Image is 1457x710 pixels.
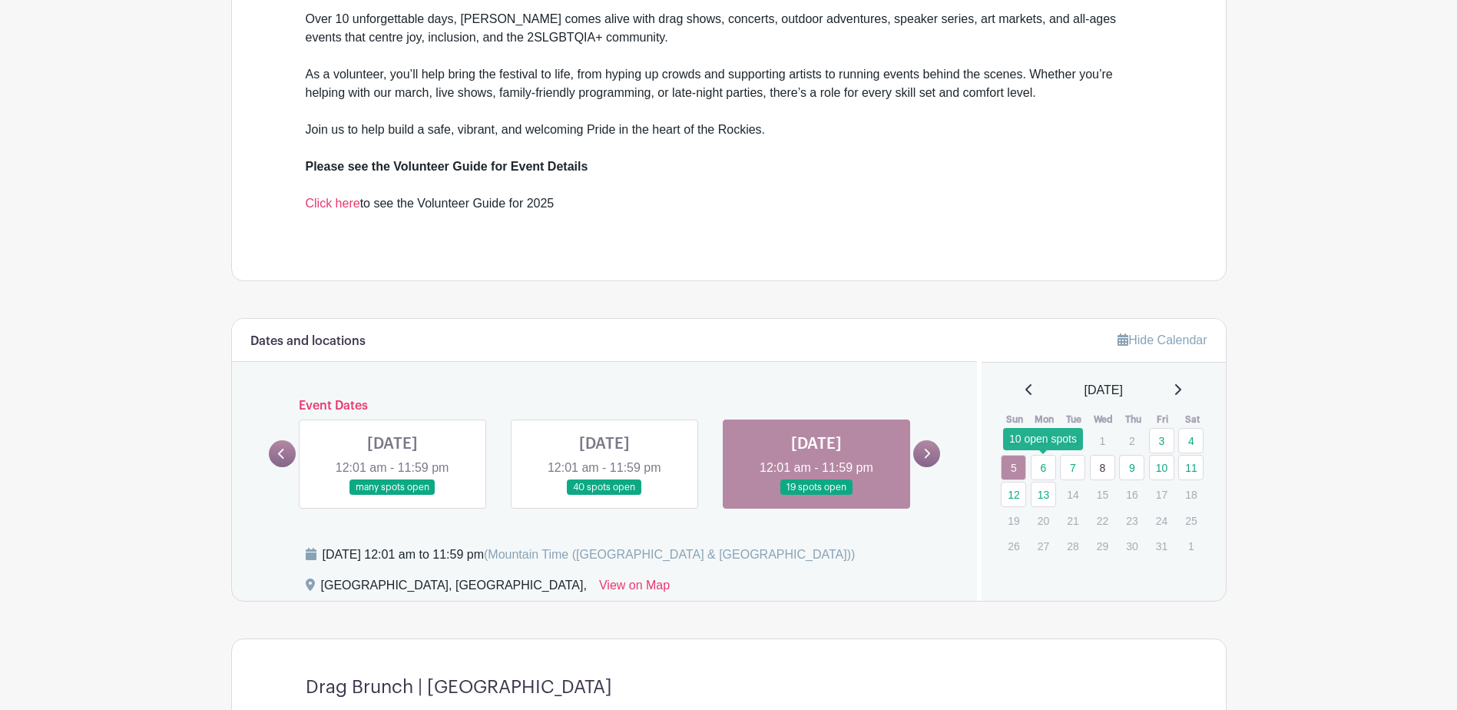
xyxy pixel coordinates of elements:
[1003,428,1083,450] div: 10 open spots
[1031,509,1056,532] p: 20
[1089,412,1119,427] th: Wed
[1001,455,1026,480] a: 5
[1177,412,1207,427] th: Sat
[306,65,1152,121] div: As a volunteer, you’ll help bring the festival to life, from hyping up crowds and supporting arti...
[1090,455,1115,480] a: 8
[321,576,587,601] div: [GEOGRAPHIC_DATA], [GEOGRAPHIC_DATA],
[1149,483,1174,506] p: 17
[599,576,670,601] a: View on Map
[1148,412,1178,427] th: Fri
[1001,509,1026,532] p: 19
[1178,483,1204,506] p: 18
[1001,429,1026,453] p: 28
[1060,483,1085,506] p: 14
[306,121,1152,158] div: Join us to help build a safe, vibrant, and welcoming Pride in the heart of the Rockies.
[1149,534,1174,558] p: 31
[1119,429,1144,453] p: 2
[1149,428,1174,453] a: 3
[1060,509,1085,532] p: 21
[1090,509,1115,532] p: 22
[1178,428,1204,453] a: 4
[1000,412,1030,427] th: Sun
[1119,483,1144,506] p: 16
[1059,412,1089,427] th: Tue
[1149,455,1174,480] a: 10
[250,334,366,349] h6: Dates and locations
[1090,429,1115,453] p: 1
[1178,534,1204,558] p: 1
[1001,482,1026,507] a: 12
[1118,333,1207,347] a: Hide Calendar
[1031,455,1056,480] a: 6
[1178,455,1204,480] a: 11
[1001,534,1026,558] p: 26
[1031,534,1056,558] p: 27
[323,546,856,564] div: [DATE] 12:01 am to 11:59 pm
[1084,381,1123,400] span: [DATE]
[306,197,360,210] a: Click here
[296,399,914,413] h6: Event Dates
[1030,412,1060,427] th: Mon
[1031,482,1056,507] a: 13
[306,158,1152,231] div: to see the Volunteer Guide for 2025
[1060,534,1085,558] p: 28
[1090,534,1115,558] p: 29
[306,676,612,698] h4: Drag Brunch | [GEOGRAPHIC_DATA]
[1090,483,1115,506] p: 15
[1060,455,1085,480] a: 7
[1178,509,1204,532] p: 25
[1119,455,1144,480] a: 9
[1119,509,1144,532] p: 23
[484,548,855,561] span: (Mountain Time ([GEOGRAPHIC_DATA] & [GEOGRAPHIC_DATA]))
[1118,412,1148,427] th: Thu
[1119,534,1144,558] p: 30
[306,10,1152,65] div: Over 10 unforgettable days, [PERSON_NAME] comes alive with drag shows, concerts, outdoor adventur...
[306,160,588,173] strong: Please see the Volunteer Guide for Event Details
[1149,509,1174,532] p: 24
